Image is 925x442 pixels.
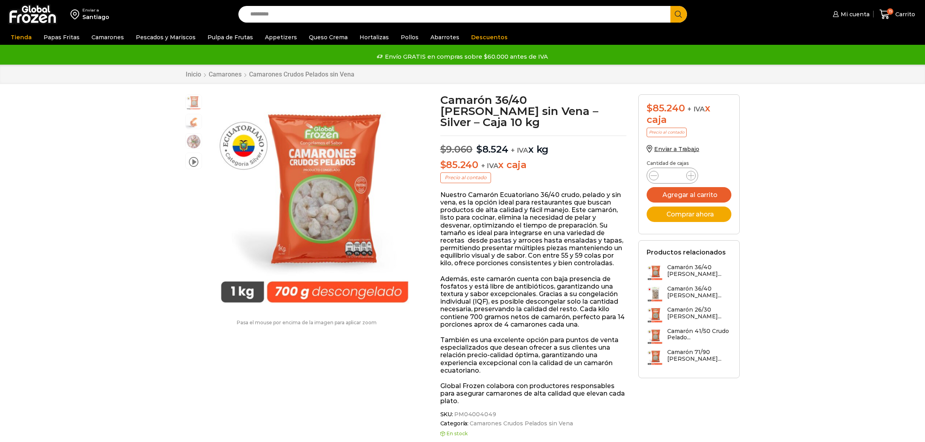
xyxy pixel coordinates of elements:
img: address-field-icon.svg [70,8,82,21]
a: Mi cuenta [831,6,870,22]
p: Precio al contado [647,128,687,137]
a: Camarones Crudos Pelados sin Vena [249,71,355,78]
bdi: 85.240 [647,102,685,114]
span: SKU: [440,411,627,418]
h3: Camarón 36/40 [PERSON_NAME]... [667,285,731,299]
span: Enviar a Trabajo [654,145,699,153]
p: Nuestro Camarón Ecuatoriano 36/40 crudo, pelado y sin vena, es la opción ideal para restaurantes ... [440,191,627,267]
a: Camarones Crudos Pelados sin Vena [468,420,573,427]
span: $ [440,144,446,155]
span: crudos pelados 36:40 [186,95,202,111]
h3: Camarón 41/50 Crudo Pelado... [667,328,731,341]
p: x kg [440,136,627,155]
a: Pollos [397,30,423,45]
a: Pescados y Mariscos [132,30,200,45]
span: $ [647,102,653,114]
div: x caja [647,103,731,126]
bdi: 9.060 [440,144,473,155]
a: Camarón 26/30 [PERSON_NAME]... [647,306,731,323]
a: Enviar a Trabajo [647,145,699,153]
span: PM04004049 [453,411,496,418]
span: 19 [887,8,893,15]
a: Tienda [7,30,36,45]
p: Cantidad de cajas [647,161,731,166]
span: camarones-2 [186,134,202,149]
a: Abarrotes [426,30,463,45]
a: Appetizers [261,30,301,45]
a: Camarón 41/50 Crudo Pelado... [647,328,731,345]
a: Camarones [208,71,242,78]
div: Santiago [82,13,109,21]
input: Product quantity [665,170,680,181]
span: Mi cuenta [839,10,870,18]
p: Precio al contado [440,172,491,183]
a: Camarones [88,30,128,45]
a: Papas Fritas [40,30,84,45]
h1: Camarón 36/40 [PERSON_NAME] sin Vena – Silver – Caja 10 kg [440,94,627,128]
span: $ [476,144,482,155]
span: + IVA [511,146,528,154]
a: Descuentos [467,30,512,45]
p: También es una excelente opción para puntos de venta especializados que desean ofrecer a sus clie... [440,336,627,374]
a: Pulpa de Frutas [204,30,257,45]
h3: Camarón 26/30 [PERSON_NAME]... [667,306,731,320]
button: Comprar ahora [647,207,731,222]
a: Camarón 36/40 [PERSON_NAME]... [647,264,731,281]
button: Agregar al carrito [647,187,731,203]
p: Además, este camarón cuenta con baja presencia de fosfatos y está libre de antibióticos, garantiz... [440,275,627,328]
span: $ [440,159,446,170]
nav: Breadcrumb [185,71,355,78]
a: 19 Carrito [877,5,917,24]
a: Inicio [185,71,202,78]
p: Pasa el mouse por encima de la imagen para aplicar zoom [185,320,428,325]
div: Enviar a [82,8,109,13]
a: Camarón 71/90 [PERSON_NAME]... [647,349,731,366]
span: + IVA [481,162,499,170]
span: Categoría: [440,420,627,427]
bdi: 8.524 [476,144,508,155]
bdi: 85.240 [440,159,478,170]
button: Search button [670,6,687,23]
div: 1 / 4 [206,94,423,312]
h2: Productos relacionados [647,249,726,256]
p: Global Frozen colabora con productores responsables para asegurar camarones de alta calidad que e... [440,382,627,405]
a: Hortalizas [356,30,393,45]
h3: Camarón 71/90 [PERSON_NAME]... [667,349,731,362]
a: Camarón 36/40 [PERSON_NAME]... [647,285,731,302]
a: Queso Crema [305,30,352,45]
img: crudos pelados 36:40 [206,94,423,312]
span: camaron-sin-cascara [186,114,202,130]
p: En stock [440,431,627,436]
p: x caja [440,159,627,171]
span: Carrito [893,10,915,18]
h3: Camarón 36/40 [PERSON_NAME]... [667,264,731,277]
span: + IVA [687,105,705,113]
